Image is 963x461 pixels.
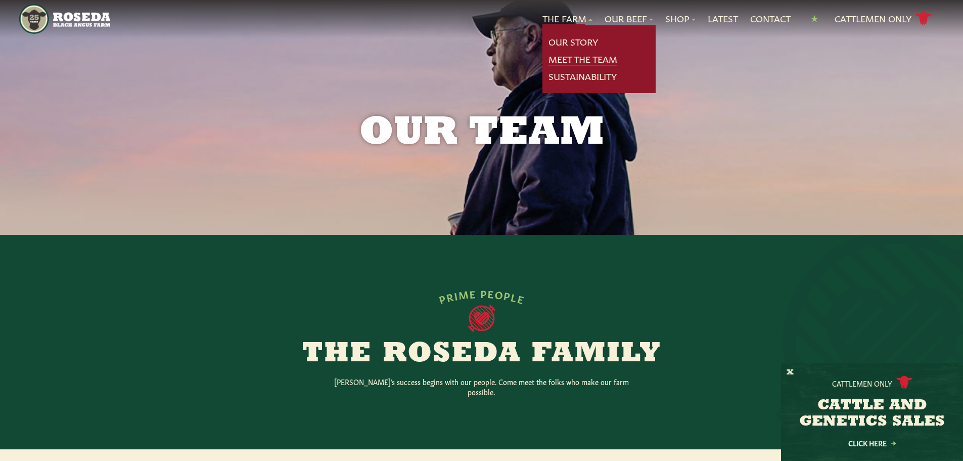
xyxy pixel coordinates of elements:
span: P [480,287,487,299]
span: E [469,287,476,299]
div: PRIME PEOPLE [437,287,526,305]
h3: CATTLE AND GENETICS SALES [794,398,950,430]
span: I [452,289,458,301]
img: cattle-icon.svg [896,376,912,390]
a: Shop [665,12,696,25]
span: L [510,290,519,303]
a: Cattlemen Only [835,10,932,28]
span: M [457,288,470,300]
h1: Our Team [223,113,741,154]
span: R [445,290,454,303]
a: Our Story [548,35,598,49]
a: Our Beef [605,12,653,25]
span: P [503,289,512,301]
a: Contact [750,12,791,25]
span: E [487,287,495,299]
span: P [437,292,447,305]
p: Cattlemen Only [832,378,892,388]
a: Latest [708,12,738,25]
span: E [516,292,526,305]
button: X [787,367,794,378]
a: Sustainability [548,70,617,83]
span: O [494,288,505,300]
a: Click Here [827,440,918,446]
p: [PERSON_NAME]’s success begins with our people. Come meet the folks who make our farm possible. [320,376,644,397]
img: https://roseda.com/wp-content/uploads/2021/05/roseda-25-header.png [19,4,110,34]
h2: The Roseda Family [288,340,676,368]
a: The Farm [542,12,592,25]
a: Meet The Team [548,53,617,66]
